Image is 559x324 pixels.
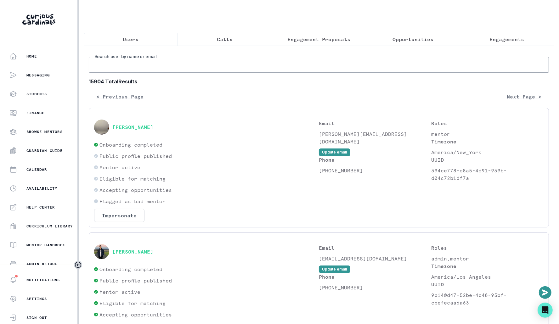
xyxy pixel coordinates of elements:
p: Settings [26,296,47,301]
p: Guardian Guide [26,148,63,153]
p: Calls [217,36,233,43]
img: Curious Cardinals Logo [22,14,55,25]
p: Public profile published [99,277,172,284]
button: [PERSON_NAME] [112,124,153,130]
p: Browse Mentors [26,129,63,134]
p: Curriculum Library [26,224,73,229]
p: Public profile published [99,152,172,160]
p: Email [319,120,431,127]
p: Messaging [26,73,50,78]
div: Open Intercom Messenger [538,303,553,318]
p: America/New_York [431,148,544,156]
p: Roles [431,120,544,127]
p: Onboarding completed [99,265,162,273]
p: Mentor active [99,164,140,171]
p: Mentor active [99,288,140,296]
button: < Previous Page [89,90,151,103]
p: Notifications [26,277,60,282]
p: 394ce778-e8a5-4d91-939b-d04c72b1df7a [431,167,544,182]
button: Next Page > [499,90,549,103]
p: Onboarding completed [99,141,162,148]
p: [PERSON_NAME][EMAIL_ADDRESS][DOMAIN_NAME] [319,130,431,145]
p: Eligible for matching [99,299,166,307]
p: America/Los_Angeles [431,273,544,281]
p: Help Center [26,205,55,210]
p: Opportunities [392,36,433,43]
p: Students [26,92,47,97]
p: Phone [319,273,431,281]
p: Home [26,54,37,59]
p: Engagements [490,36,524,43]
p: Finance [26,110,44,115]
p: [PHONE_NUMBER] [319,284,431,291]
b: 15904 Total Results [89,78,549,85]
button: Toggle sidebar [74,261,82,269]
p: [EMAIL_ADDRESS][DOMAIN_NAME] [319,255,431,262]
p: Flagged as bad mentor [99,198,166,205]
p: Calendar [26,167,47,172]
p: Accepting opportunities [99,311,172,318]
p: Eligible for matching [99,175,166,182]
p: Engagement Proposals [287,36,350,43]
p: UUID [431,156,544,164]
p: Admin Retool [26,261,57,266]
p: UUID [431,281,544,288]
button: Update email [319,148,350,156]
p: admin,mentor [431,255,544,262]
p: Availability [26,186,57,191]
p: Sign Out [26,315,47,320]
p: Mentor Handbook [26,243,65,248]
p: Accepting opportunities [99,186,172,194]
button: [PERSON_NAME] [112,249,153,255]
button: Open or close messaging widget [539,286,551,299]
p: Timezone [431,262,544,270]
p: Email [319,244,431,252]
p: Users [123,36,138,43]
button: Update email [319,265,350,273]
button: Impersonate [94,209,144,222]
p: Timezone [431,138,544,145]
p: [PHONE_NUMBER] [319,167,431,174]
p: Phone [319,156,431,164]
p: 9b140d47-52be-4c48-95bf-cbefecaa6a63 [431,291,544,306]
p: Roles [431,244,544,252]
p: mentor [431,130,544,138]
